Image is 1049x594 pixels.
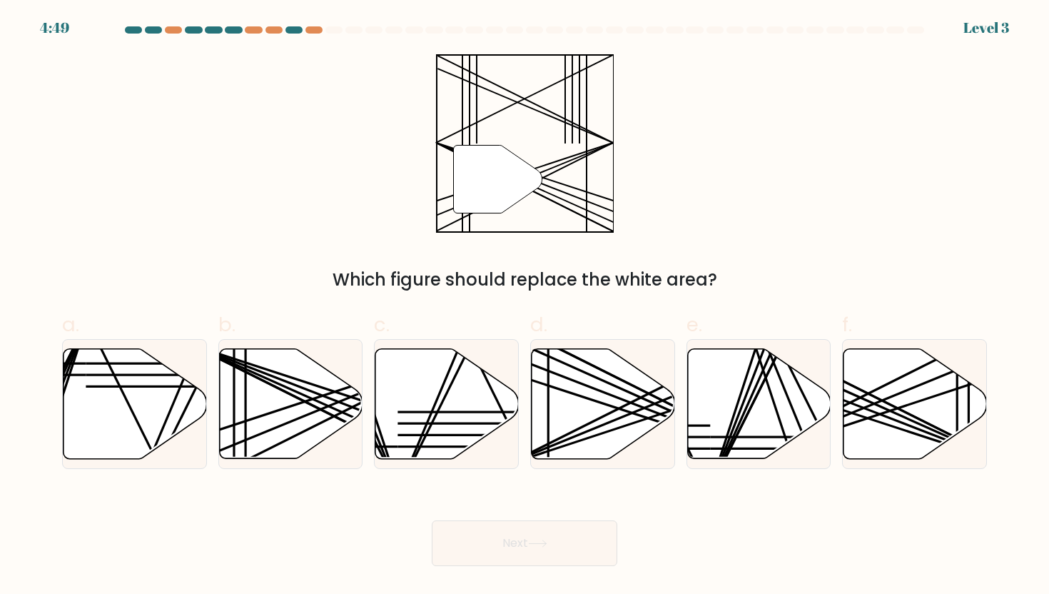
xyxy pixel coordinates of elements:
span: c. [374,311,390,338]
span: f. [842,311,852,338]
div: 4:49 [40,17,69,39]
div: Which figure should replace the white area? [71,267,978,293]
span: e. [686,311,702,338]
div: Level 3 [963,17,1009,39]
g: " [454,145,542,213]
span: a. [62,311,79,338]
span: d. [530,311,547,338]
button: Next [432,520,617,566]
span: b. [218,311,235,338]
